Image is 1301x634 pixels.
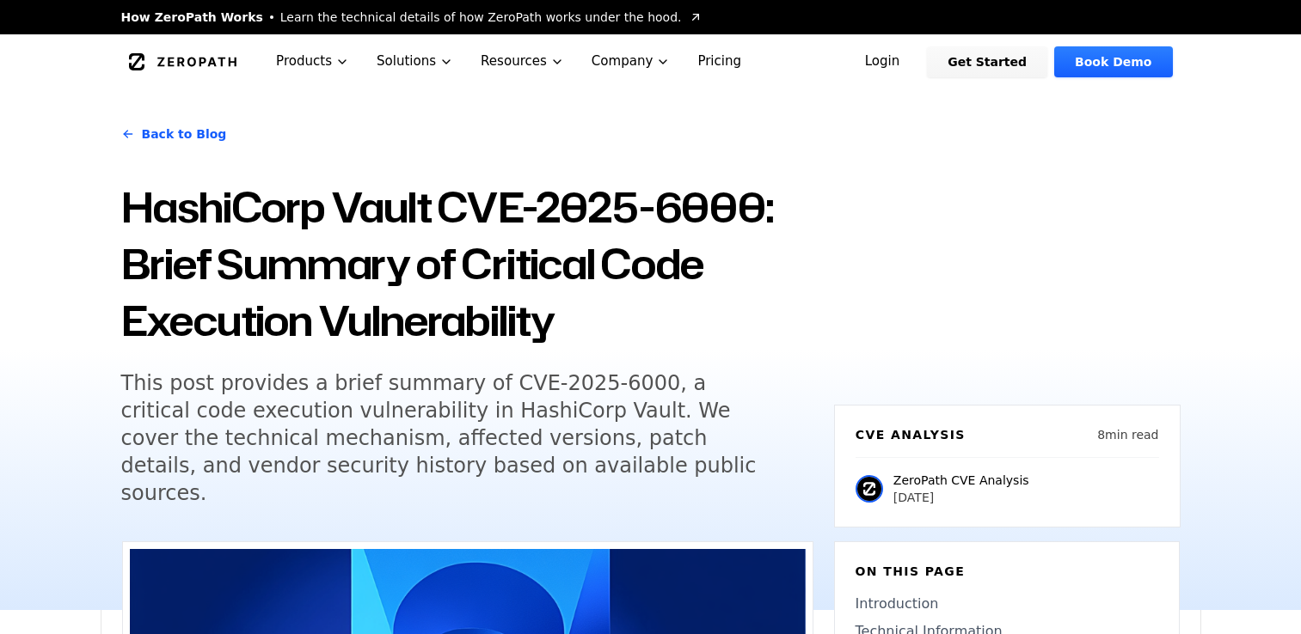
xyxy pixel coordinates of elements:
[121,369,782,507] h5: This post provides a brief summary of CVE-2025-6000, a critical code execution vulnerability in H...
[121,179,813,349] h1: HashiCorp Vault CVE-2025-6000: Brief Summary of Critical Code Execution Vulnerability
[893,472,1029,489] p: ZeroPath CVE Analysis
[1054,46,1172,77] a: Book Demo
[280,9,682,26] span: Learn the technical details of how ZeroPath works under the hood.
[893,489,1029,506] p: [DATE]
[856,426,966,443] h6: CVE Analysis
[844,46,921,77] a: Login
[927,46,1047,77] a: Get Started
[578,34,684,88] button: Company
[856,475,883,503] img: ZeroPath CVE Analysis
[856,563,1158,580] h6: On this page
[121,110,227,158] a: Back to Blog
[262,34,363,88] button: Products
[684,34,755,88] a: Pricing
[1097,426,1158,443] p: 8 min read
[121,9,703,26] a: How ZeroPath WorksLearn the technical details of how ZeroPath works under the hood.
[856,594,1158,614] a: Introduction
[121,9,263,26] span: How ZeroPath Works
[101,34,1201,88] nav: Global
[363,34,467,88] button: Solutions
[467,34,578,88] button: Resources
